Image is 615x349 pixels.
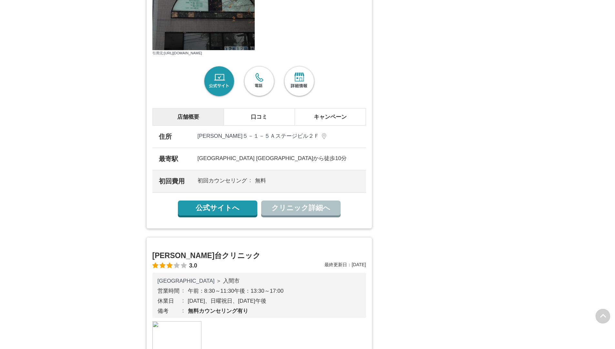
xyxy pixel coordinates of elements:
span: 最終更新日： [324,262,352,267]
div: [DATE] [324,262,366,269]
a: [GEOGRAPHIC_DATA] [158,278,215,284]
dd: [DATE]、日曜祝日、[DATE]午後 [188,297,266,305]
a: [URL][DOMAIN_NAME] [164,51,202,55]
li: 店舗概要 [153,108,224,125]
img: icon-shoplistadr.svg [322,133,326,139]
th: 最寄駅 [152,148,191,170]
td: [GEOGRAPHIC_DATA] [GEOGRAPHIC_DATA]から徒歩10分 [191,148,366,170]
a: [PERSON_NAME]５－１－５Ａステージビル２Ｆ [198,132,360,140]
img: PAGE UP [596,309,610,323]
a: 電話 [242,65,276,98]
li: キャンペーン [295,108,366,125]
dt: 営業時間 [158,287,188,295]
a: クリニック詳細へ [261,201,341,215]
a: 詳細情報 [282,65,316,98]
dt: 初回カウンセリング [198,177,255,185]
dt: 備考 [158,307,188,315]
a: 公式サイト [202,65,236,98]
a: 公式サイトへ [178,201,257,215]
p: 引用元: [152,51,366,56]
li: ＞ [216,277,221,285]
span: 3.0 [189,262,197,269]
dd: 無料 [255,177,266,185]
dt: 休業日 [158,297,188,305]
li: 入間市 [223,277,240,285]
h2: [PERSON_NAME]台クリニック [152,250,366,261]
b: 無料カウンセリング有り [188,308,248,314]
th: 住所 [152,126,191,148]
th: 初回費用 [152,170,191,192]
li: 口コミ [224,108,295,125]
dd: 午前：8:30～11:30午後：13:30～17:00 [188,287,284,295]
